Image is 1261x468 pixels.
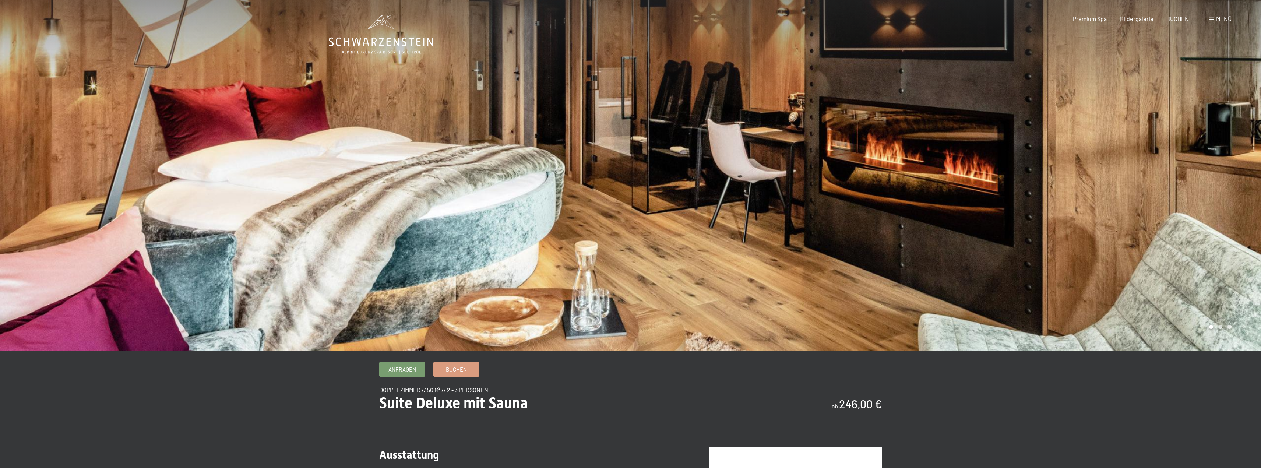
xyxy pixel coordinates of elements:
span: Buchen [446,366,467,373]
span: Suite Deluxe mit Sauna [379,394,528,412]
a: Anfragen [380,362,425,376]
span: Menü [1216,15,1232,22]
span: ab [832,402,838,409]
a: BUCHEN [1166,15,1189,22]
span: Doppelzimmer // 50 m² // 2 - 3 Personen [379,386,488,393]
a: Bildergalerie [1120,15,1153,22]
b: 246,00 € [839,397,882,411]
a: Buchen [434,362,479,376]
span: Anfragen [388,366,416,373]
span: Ausstattung [379,448,439,461]
a: Premium Spa [1073,15,1107,22]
